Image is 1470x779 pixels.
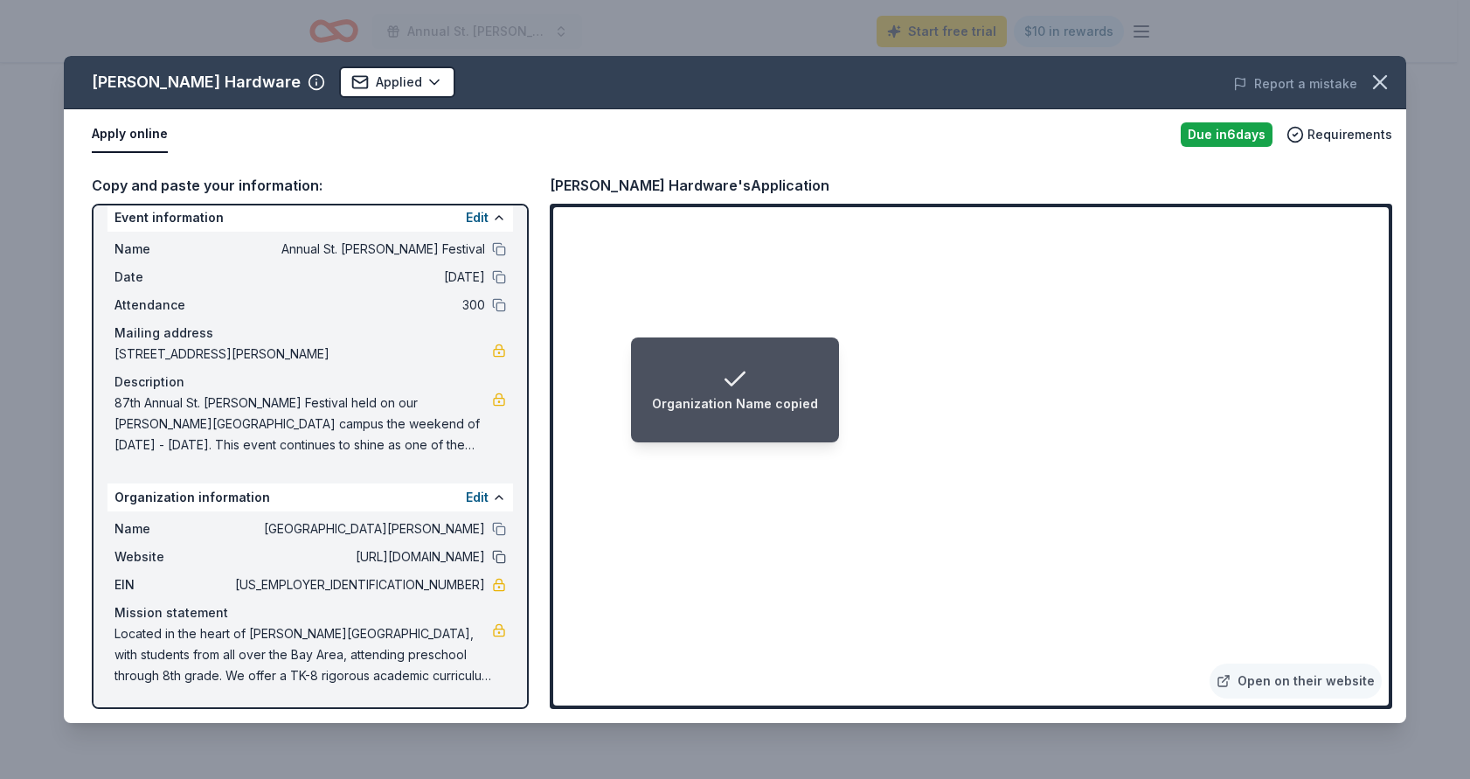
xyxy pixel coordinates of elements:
button: Requirements [1286,124,1392,145]
button: Edit [466,207,489,228]
button: Edit [466,487,489,508]
div: Description [114,372,506,393]
span: Name [114,518,232,539]
span: [GEOGRAPHIC_DATA][PERSON_NAME] [232,518,485,539]
div: Mission statement [114,602,506,623]
button: Applied [339,66,455,98]
span: 300 [232,295,485,316]
div: [PERSON_NAME] Hardware [92,68,301,96]
div: Mailing address [114,323,506,344]
div: Organization information [107,483,513,511]
span: Requirements [1307,124,1392,145]
span: Applied [376,72,422,93]
span: [STREET_ADDRESS][PERSON_NAME] [114,344,492,365]
button: Apply online [92,116,168,153]
span: Attendance [114,295,232,316]
span: [DATE] [232,267,485,288]
span: Located in the heart of [PERSON_NAME][GEOGRAPHIC_DATA], with students from all over the Bay Area,... [114,623,492,686]
span: Annual St. [PERSON_NAME] Festival [232,239,485,260]
span: Website [114,546,232,567]
span: Date [114,267,232,288]
span: [US_EMPLOYER_IDENTIFICATION_NUMBER] [232,574,485,595]
div: [PERSON_NAME] Hardware's Application [550,174,829,197]
div: Due in 6 days [1181,122,1272,147]
div: Copy and paste your information: [92,174,529,197]
button: Report a mistake [1233,73,1357,94]
span: Name [114,239,232,260]
a: Open on their website [1210,664,1382,699]
div: Event information [107,204,513,232]
span: 87th Annual St. [PERSON_NAME] Festival held on our [PERSON_NAME][GEOGRAPHIC_DATA] campus the week... [114,393,492,456]
span: [URL][DOMAIN_NAME] [232,546,485,567]
div: Organization Name copied [652,393,818,414]
span: EIN [114,574,232,595]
